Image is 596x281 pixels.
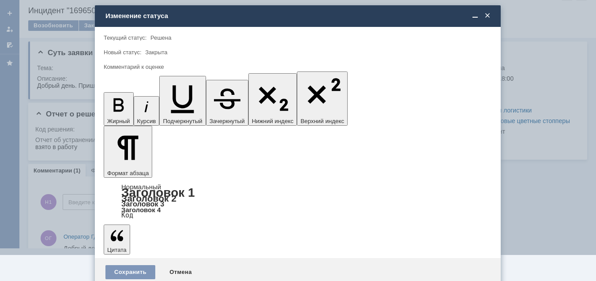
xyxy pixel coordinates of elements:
div: Комментарий к оценке [104,64,490,70]
a: Заголовок 1 [121,186,195,199]
span: Закрыть [483,12,492,20]
span: Курсив [137,118,156,124]
span: Решена [150,34,171,41]
a: Заголовок 2 [121,193,176,203]
button: Курсив [134,96,160,126]
label: Новый статус: [104,49,142,56]
span: Нижний индекс [252,118,294,124]
span: Верхний индекс [300,118,344,124]
span: Закрыта [145,49,167,56]
button: Нижний индекс [248,73,297,126]
div: Изменение статуса [105,12,492,20]
a: Код [121,211,133,219]
a: Заголовок 3 [121,200,164,208]
span: Цитата [107,247,127,253]
span: Жирный [107,118,130,124]
a: Заголовок 4 [121,206,161,214]
button: Верхний индекс [297,71,348,126]
button: Зачеркнутый [206,80,248,126]
a: Нормальный [121,183,161,191]
button: Подчеркнутый [159,76,206,126]
span: Зачеркнутый [210,118,245,124]
button: Жирный [104,92,134,126]
button: Цитата [104,225,130,255]
span: Подчеркнутый [163,118,202,124]
span: Формат абзаца [107,170,149,176]
span: Свернуть (Ctrl + M) [471,12,480,20]
button: Формат абзаца [104,126,152,178]
label: Текущий статус: [104,34,146,41]
div: Формат абзаца [104,184,492,218]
